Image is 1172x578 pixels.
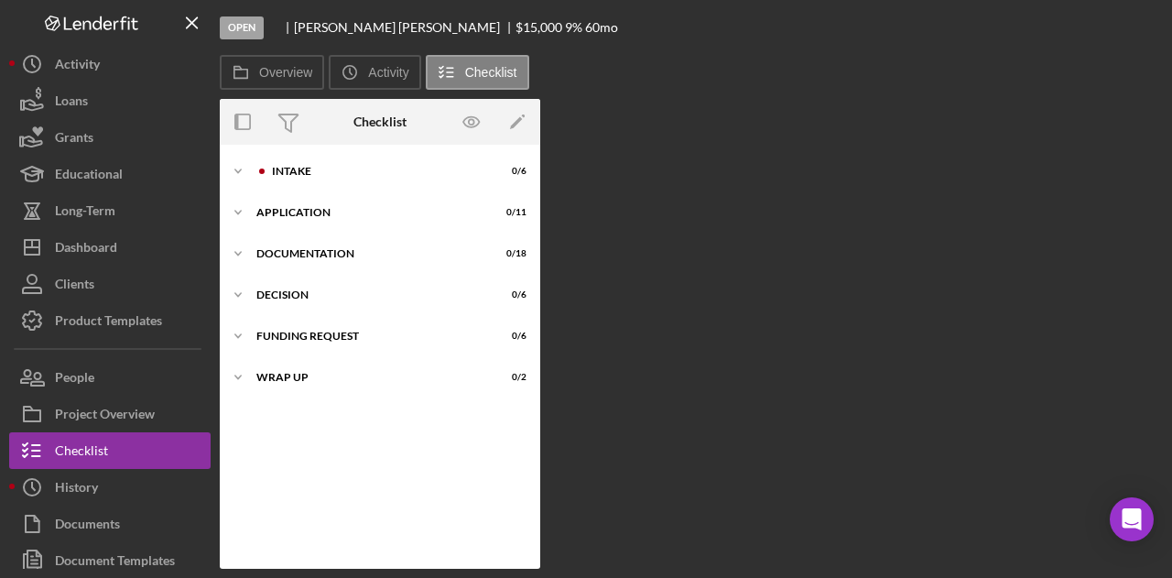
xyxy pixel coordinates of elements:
div: Activity [55,46,100,87]
div: Funding Request [256,331,481,342]
div: 0 / 6 [494,331,526,342]
div: Open [220,16,264,39]
button: Long-Term [9,192,211,229]
div: Grants [55,119,93,160]
button: People [9,359,211,396]
div: 9 % [565,20,582,35]
div: Checklist [353,115,407,129]
div: Checklist [55,432,108,474]
div: Wrap up [256,372,481,383]
button: Educational [9,156,211,192]
div: Long-Term [55,192,115,234]
div: 0 / 18 [494,248,526,259]
label: Activity [368,65,408,80]
label: Checklist [465,65,517,80]
div: History [55,469,98,510]
div: Open Intercom Messenger [1110,497,1154,541]
div: Educational [55,156,123,197]
button: Clients [9,266,211,302]
div: 0 / 6 [494,289,526,300]
button: Grants [9,119,211,156]
div: Dashboard [55,229,117,270]
div: 60 mo [585,20,618,35]
button: Checklist [9,432,211,469]
div: 0 / 6 [494,166,526,177]
button: Activity [329,55,420,90]
div: Decision [256,289,481,300]
div: Project Overview [55,396,155,437]
div: People [55,359,94,400]
div: Documents [55,506,120,547]
button: Documents [9,506,211,542]
div: Loans [55,82,88,124]
button: Overview [220,55,324,90]
button: History [9,469,211,506]
div: [PERSON_NAME] [PERSON_NAME] [294,20,515,35]
div: Documentation [256,248,481,259]
button: Project Overview [9,396,211,432]
button: Checklist [426,55,529,90]
div: Product Templates [55,302,162,344]
button: Activity [9,46,211,82]
button: Dashboard [9,229,211,266]
span: $15,000 [515,19,562,35]
div: Clients [55,266,94,307]
div: Intake [272,166,481,177]
div: 0 / 2 [494,372,526,383]
button: Loans [9,82,211,119]
div: 0 / 11 [494,207,526,218]
button: Product Templates [9,302,211,339]
div: Application [256,207,481,218]
label: Overview [259,65,312,80]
